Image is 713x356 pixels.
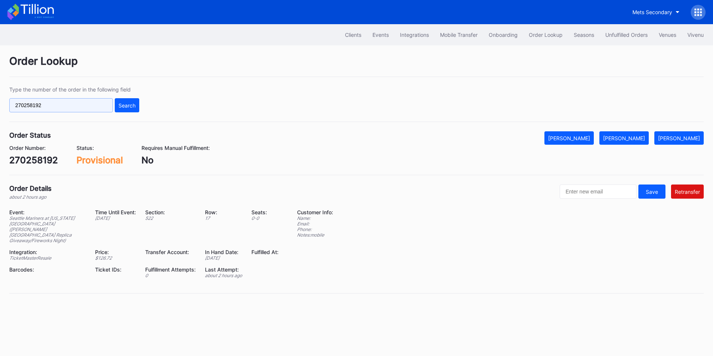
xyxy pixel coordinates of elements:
div: Price: [95,249,136,255]
div: Name: [297,215,333,221]
div: Seasons [574,32,594,38]
div: Phone: [297,227,333,232]
div: Email: [297,221,333,227]
input: Enter new email [560,185,637,199]
div: Clients [345,32,361,38]
div: Order Lookup [9,55,704,77]
div: Integration: [9,249,86,255]
div: Events [372,32,389,38]
div: Mobile Transfer [440,32,478,38]
button: Venues [653,28,682,42]
button: Seasons [568,28,600,42]
div: Order Status [9,131,51,139]
div: Provisional [76,155,123,166]
button: Unfulfilled Orders [600,28,653,42]
button: Search [115,98,139,112]
div: Requires Manual Fulfillment: [141,145,210,151]
div: $ 126.72 [95,255,136,261]
button: [PERSON_NAME] [654,131,704,145]
button: Events [367,28,394,42]
div: Transfer Account: [145,249,196,255]
div: Status: [76,145,123,151]
div: 0 - 0 [251,215,279,221]
div: Integrations [400,32,429,38]
button: Retransfer [671,185,704,199]
div: [PERSON_NAME] [658,135,700,141]
button: Mets Secondary [627,5,685,19]
div: [DATE] [95,215,136,221]
div: Vivenu [687,32,704,38]
div: 17 [205,215,242,221]
input: GT59662 [9,98,113,112]
div: 522 [145,215,196,221]
div: 0 [145,273,196,278]
div: [PERSON_NAME] [603,135,645,141]
div: Row: [205,209,242,215]
div: Fulfillment Attempts: [145,266,196,273]
div: Last Attempt: [205,266,242,273]
div: Notes: mobile [297,232,333,238]
div: [DATE] [205,255,242,261]
div: about 2 hours ago [9,194,52,200]
button: Integrations [394,28,434,42]
div: Mets Secondary [632,9,672,15]
div: Order Number: [9,145,58,151]
div: 270258192 [9,155,58,166]
button: Onboarding [483,28,523,42]
div: Retransfer [675,189,700,195]
div: Onboarding [489,32,518,38]
div: Event: [9,209,86,215]
div: No [141,155,210,166]
div: Unfulfilled Orders [605,32,648,38]
div: Type the number of the order in the following field [9,86,139,93]
div: Venues [659,32,676,38]
button: Mobile Transfer [434,28,483,42]
button: Save [638,185,665,199]
button: Order Lookup [523,28,568,42]
button: Clients [339,28,367,42]
div: Customer Info: [297,209,333,215]
button: [PERSON_NAME] [544,131,594,145]
div: [PERSON_NAME] [548,135,590,141]
div: Barcodes: [9,266,86,273]
button: [PERSON_NAME] [599,131,649,145]
div: Section: [145,209,196,215]
button: Vivenu [682,28,709,42]
div: TicketMasterResale [9,255,86,261]
div: Search [118,102,136,109]
div: Seattle Mariners at [US_STATE][GEOGRAPHIC_DATA] ([PERSON_NAME][GEOGRAPHIC_DATA] Replica Giveaway/... [9,215,86,243]
div: Order Lookup [529,32,563,38]
div: Order Details [9,185,52,192]
div: about 2 hours ago [205,273,242,278]
div: Time Until Event: [95,209,136,215]
div: In Hand Date: [205,249,242,255]
div: Fulfilled At: [251,249,279,255]
div: Save [646,189,658,195]
div: Ticket IDs: [95,266,136,273]
div: Seats: [251,209,279,215]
